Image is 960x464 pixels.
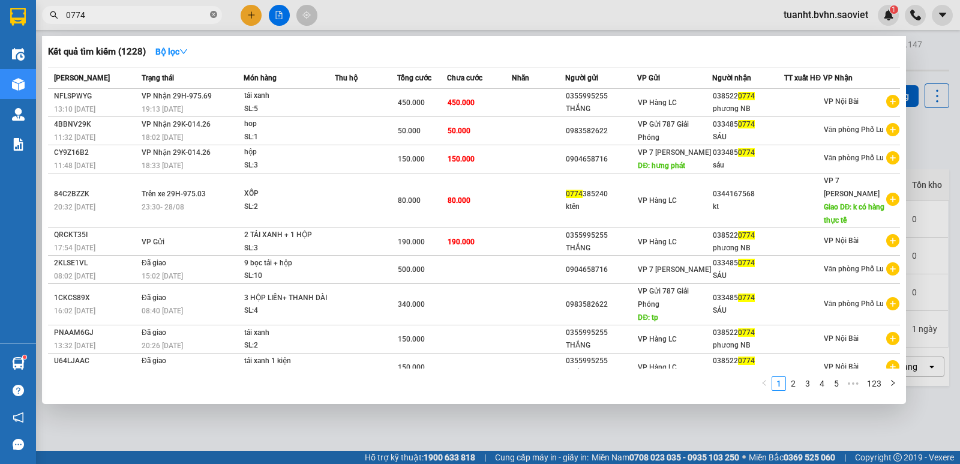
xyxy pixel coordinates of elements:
div: SL: 3 [244,242,334,255]
span: plus-circle [886,95,899,108]
span: plus-circle [886,360,899,373]
span: plus-circle [886,151,899,164]
div: 0355995255 [566,90,637,103]
div: U64LJAAC [54,355,138,367]
div: SL: 5 [244,103,334,116]
span: 18:02 [DATE] [142,133,183,142]
span: down [179,47,188,56]
span: plus-circle [886,193,899,206]
div: 0904658716 [566,264,637,276]
li: 2 [786,376,800,391]
div: 033485 [713,257,784,270]
div: PNAAM6GJ [54,327,138,339]
div: 9 bọc tải + hộp [244,257,334,270]
div: 4BBNV29K [54,118,138,131]
span: Trạng thái [142,74,174,82]
span: VP Nội Bài [824,237,859,245]
span: 80.000 [448,196,470,205]
span: 340.000 [398,300,425,309]
h3: Kết quả tìm kiếm ( 1228 ) [48,46,146,58]
span: Thu hộ [335,74,358,82]
span: 19:13 [DATE] [142,105,183,113]
span: 0774 [738,92,755,100]
div: 0355995255 [566,327,637,339]
div: 033485 [713,146,784,159]
span: DĐ: tp [638,313,658,322]
button: Bộ lọcdown [146,42,197,61]
span: VP Nhận 29H-975.69 [142,92,212,100]
div: SL: 2 [244,200,334,214]
div: sáu [713,159,784,172]
span: VP Hàng LC [638,238,677,246]
span: VP Gửi [142,238,164,246]
span: 450.000 [398,98,425,107]
div: 385240 [566,188,637,200]
div: tải xanh [244,327,334,340]
span: Món hàng [244,74,277,82]
div: phương NB [713,242,784,255]
span: Người nhận [712,74,751,82]
div: tải xanh 1 kiện [244,355,334,368]
div: 038522 [713,229,784,242]
span: VP Hàng LC [638,196,677,205]
div: kt [713,200,784,213]
a: 2 [787,377,800,390]
a: 5 [830,377,843,390]
span: 0774 [738,357,755,365]
span: Nhãn [512,74,529,82]
span: TT xuất HĐ [784,74,821,82]
a: 1 [772,377,785,390]
li: 123 [863,376,886,391]
span: ••• [844,376,863,391]
span: 450.000 [448,98,475,107]
div: 3 HỘP LIỀN+ THANH DÀI [244,292,334,305]
a: 3 [801,377,814,390]
div: 1CKCS89X [54,292,138,304]
span: VP Gửi 787 Giải Phóng [638,287,689,309]
div: SL: 4 [244,304,334,318]
span: [PERSON_NAME] [54,74,110,82]
span: Tổng cước [397,74,431,82]
div: 2KLSE1VL [54,257,138,270]
span: Văn phòng Phố Lu [824,125,884,134]
div: 0983582622 [566,125,637,137]
div: phương NB [713,339,784,352]
span: Văn phòng Phố Lu [824,300,884,308]
span: VP Hàng LC [638,98,677,107]
span: 190.000 [398,238,425,246]
div: 0355995255 [566,355,637,367]
span: 150.000 [448,155,475,163]
span: 0774 [566,190,583,198]
span: VP Gửi 787 Giải Phóng [638,120,689,142]
img: logo-vxr [10,8,26,26]
div: THẮNG [566,103,637,115]
div: 038522 [713,355,784,367]
img: warehouse-icon [12,108,25,121]
span: left [761,379,768,387]
div: 0904658716 [566,153,637,166]
span: 16:02 [DATE] [54,307,95,315]
div: tải xanh [244,89,334,103]
div: phương NB [713,103,784,115]
li: 3 [800,376,815,391]
div: 84C2BZZK [54,188,138,200]
div: NFLSPWYG [54,90,138,103]
a: 123 [863,377,885,390]
div: SL: 2 [244,367,334,381]
span: VP 7 [PERSON_NAME] [638,148,711,157]
div: hop [244,118,334,131]
img: solution-icon [12,138,25,151]
span: Đã giao [142,328,166,337]
span: 13:10 [DATE] [54,105,95,113]
div: 033485 [713,292,784,304]
span: 0774 [738,328,755,337]
img: warehouse-icon [12,357,25,370]
span: VP Nội Bài [824,363,859,371]
span: message [13,439,24,450]
span: 13:32 [DATE] [54,342,95,350]
span: DĐ: hưng phát [638,161,685,170]
li: 5 [829,376,844,391]
div: SÁU [713,131,784,143]
div: 0983582622 [566,298,637,311]
span: Văn phòng Phố Lu [824,154,884,162]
